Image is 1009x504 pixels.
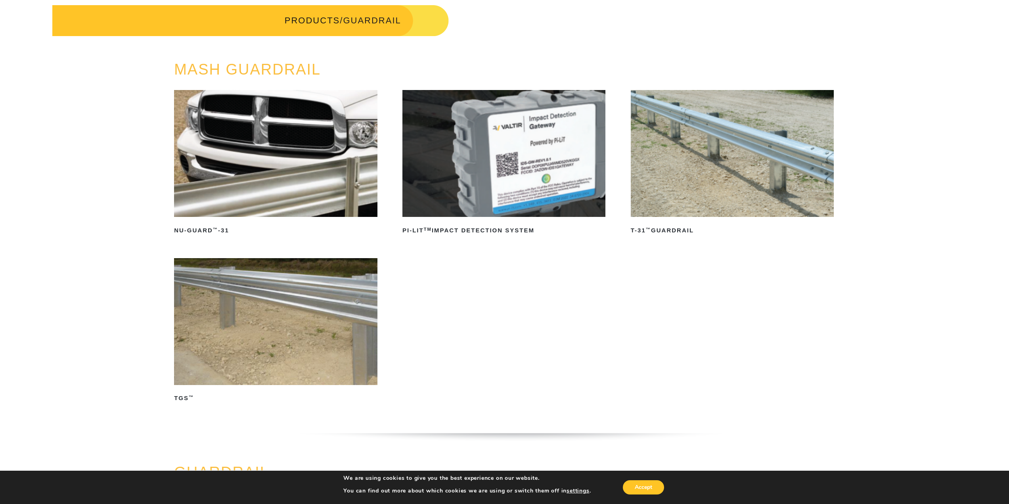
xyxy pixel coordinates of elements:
h2: TGS [174,392,377,405]
a: NU-GUARD™-31 [174,90,377,237]
span: GUARDRAIL [343,15,401,25]
sup: ™ [213,227,218,232]
sup: TM [424,227,432,232]
h2: T-31 Guardrail [631,224,834,237]
sup: ™ [189,395,194,399]
h2: NU-GUARD -31 [174,224,377,237]
a: MASH GUARDRAIL [174,61,321,78]
button: settings [567,487,589,494]
p: You can find out more about which cookies we are using or switch them off in . [343,487,591,494]
p: We are using cookies to give you the best experience on our website. [343,475,591,482]
a: T-31™Guardrail [631,90,834,237]
a: PRODUCTS [285,15,340,25]
sup: ™ [646,227,651,232]
h2: PI-LIT Impact Detection System [402,224,605,237]
button: Accept [623,480,664,494]
a: PI-LITTMImpact Detection System [402,90,605,237]
a: TGS™ [174,258,377,405]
